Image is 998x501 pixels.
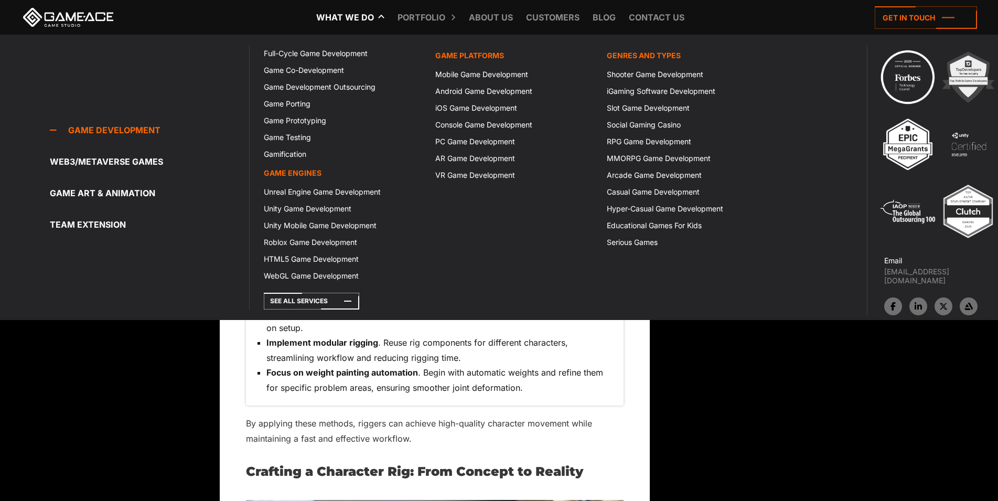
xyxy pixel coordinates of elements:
[257,112,429,129] a: Game Prototyping
[264,293,359,310] a: See All Services
[257,146,429,163] a: Gamification
[429,116,600,133] a: Console Game Development
[600,116,772,133] a: Social Gaming Casino
[266,306,613,336] li: . Automate most of the rigging process, saving significant time on setup.
[257,163,429,184] a: Game Engines
[50,214,249,235] a: Team Extension
[266,335,613,365] li: . Reuse rig components for different characters, streamlining workflow and reducing rigging time.
[600,133,772,150] a: RPG Game Development
[600,83,772,100] a: iGaming Software Development
[429,167,600,184] a: VR Game Development
[884,267,998,285] a: [EMAIL_ADDRESS][DOMAIN_NAME]
[600,150,772,167] a: MMORPG Game Development
[939,183,997,240] img: Top ar vr development company gaming 2025 game ace
[257,184,429,200] a: Unreal Engine Game Development
[50,120,249,141] a: Game development
[940,115,997,173] img: 4
[600,217,772,234] a: Educational Games For Kids
[257,62,429,79] a: Game Co-Development
[257,217,429,234] a: Unity Mobile Game Development
[600,100,772,116] a: Slot Game Development
[879,48,937,106] img: Technology council badge program ace 2025 game ace
[939,48,997,106] img: 2
[246,416,624,446] p: By applying these methods, riggers can achieve high-quality character movement while maintaining ...
[600,234,772,251] a: Serious Games
[600,45,772,66] a: Genres and Types
[884,256,902,265] strong: Email
[257,95,429,112] a: Game Porting
[50,183,249,204] a: Game Art & Animation
[600,167,772,184] a: Arcade Game Development
[266,337,378,348] strong: Implement modular rigging
[257,79,429,95] a: Game Development Outsourcing
[875,6,977,29] a: Get in touch
[429,150,600,167] a: AR Game Development
[600,200,772,217] a: Hyper-Casual Game Development
[879,183,937,240] img: 5
[257,129,429,146] a: Game Testing
[600,66,772,83] a: Shooter Game Development
[429,133,600,150] a: PC Game Development
[257,234,429,251] a: Roblox Game Development
[50,151,249,172] a: Web3/Metaverse Games
[257,268,429,284] a: WebGL Game Development
[429,66,600,83] a: Mobile Game Development
[257,200,429,217] a: Unity Game Development
[429,83,600,100] a: Android Game Development
[257,45,429,62] a: Full-Cycle Game Development
[429,45,600,66] a: Game platforms
[246,465,624,478] h2: Crafting a Character Rig: From Concept to Reality
[266,365,613,395] li: . Begin with automatic weights and refine them for specific problem areas, ensuring smoother join...
[266,367,418,378] strong: Focus on weight painting automation
[429,100,600,116] a: iOS Game Development
[257,251,429,268] a: HTML5 Game Development
[879,115,937,173] img: 3
[600,184,772,200] a: Casual Game Development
